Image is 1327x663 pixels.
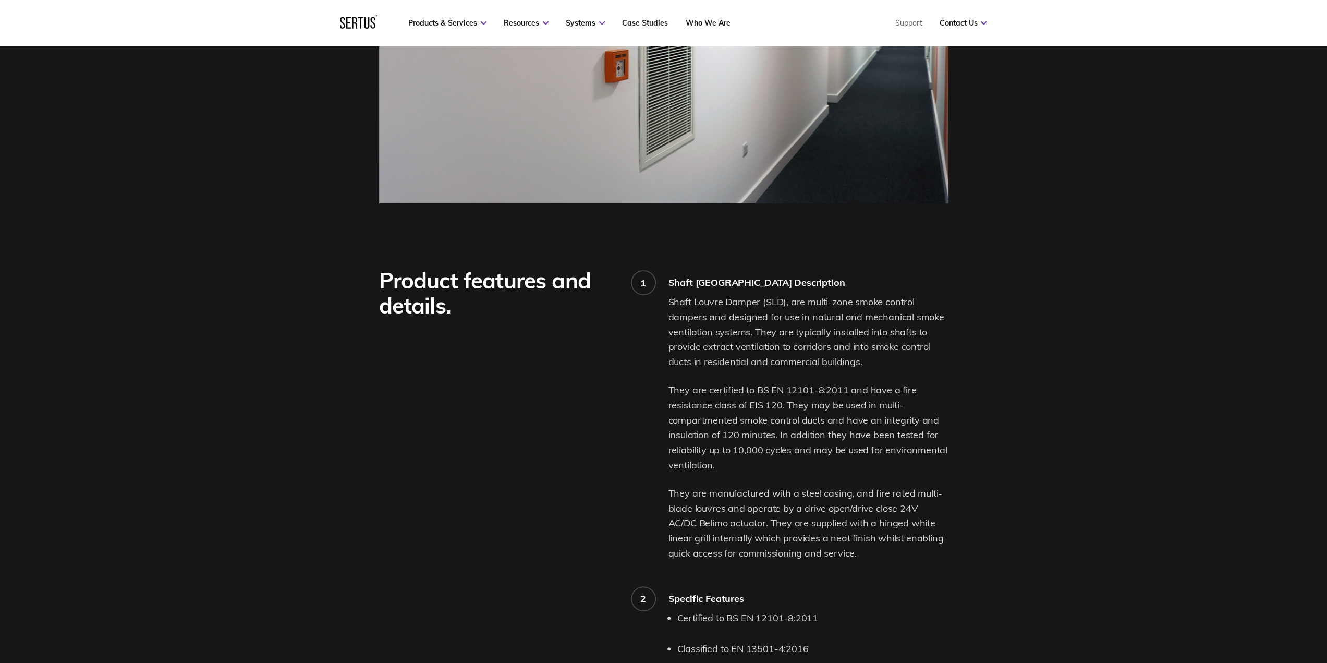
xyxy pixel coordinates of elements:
[408,18,486,28] a: Products & Services
[668,295,948,370] p: Shaft Louvre Damper (SLD), are multi-zone smoke control dampers and designed for use in natural a...
[895,18,922,28] a: Support
[677,642,948,657] li: Classified to EN 13501-4:2016
[1139,542,1327,663] iframe: Chat Widget
[668,383,948,473] p: They are certified to BS EN 12101-8:2011 and have a fire resistance class of EIS 120. They may be...
[677,611,948,626] li: Certified to BS EN 12101-8:2011
[685,18,730,28] a: Who We Are
[379,268,616,318] div: Product features and details.
[939,18,987,28] a: Contact Us
[622,18,668,28] a: Case Studies
[668,593,948,605] div: Specific Features
[668,486,948,561] p: They are manufactured with a steel casing, and fire rated multi-blade louvres and operate by a dr...
[640,277,646,289] div: 1
[668,276,948,288] div: Shaft [GEOGRAPHIC_DATA] Description
[504,18,549,28] a: Resources
[640,593,646,605] div: 2
[566,18,605,28] a: Systems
